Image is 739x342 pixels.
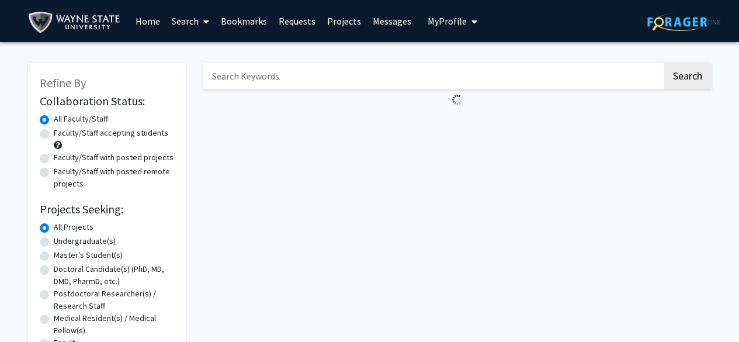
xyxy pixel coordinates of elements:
[273,1,321,42] a: Requests
[664,63,712,89] button: Search
[54,165,174,190] label: Faculty/Staff with posted remote projects
[321,1,367,42] a: Projects
[428,15,467,27] span: My Profile
[54,312,174,337] label: Medical Resident(s) / Medical Fellow(s)
[54,113,108,125] label: All Faculty/Staff
[166,1,215,42] a: Search
[54,288,174,312] label: Postdoctoral Researcher(s) / Research Staff
[203,110,712,137] nav: Page navigation
[54,249,123,261] label: Master's Student(s)
[40,202,174,216] h2: Projects Seeking:
[40,94,174,108] h2: Collaboration Status:
[54,151,174,164] label: Faculty/Staff with posted projects
[647,13,720,31] img: ForagerOne Logo
[9,289,50,333] iframe: Chat
[54,235,116,247] label: Undergraduate(s)
[28,9,126,36] img: Wayne State University Logo
[40,75,86,90] span: Refine By
[54,127,168,139] label: Faculty/Staff accepting students
[54,221,93,233] label: All Projects
[130,1,166,42] a: Home
[54,263,174,288] label: Doctoral Candidate(s) (PhD, MD, DMD, PharmD, etc.)
[215,1,273,42] a: Bookmarks
[203,63,662,89] input: Search Keywords
[367,1,417,42] a: Messages
[447,89,467,110] img: Loading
